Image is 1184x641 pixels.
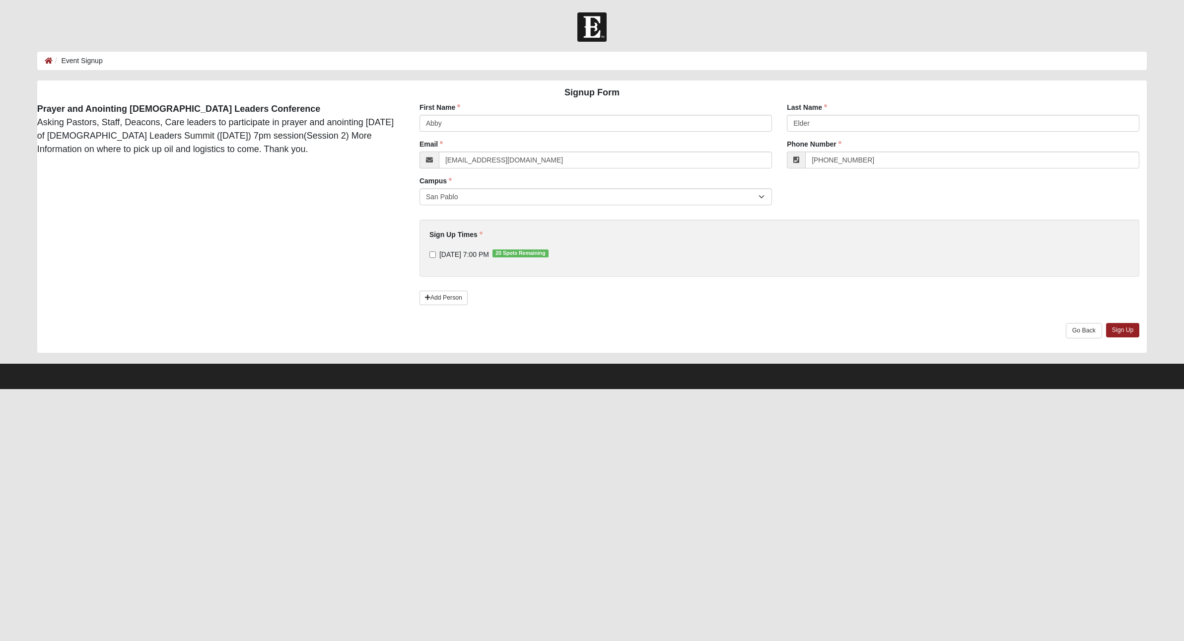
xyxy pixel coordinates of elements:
[492,249,549,257] span: 20 Spots Remaining
[429,230,483,240] label: Sign Up Times
[53,56,103,66] li: Event Signup
[37,104,321,114] strong: Prayer and Anointing [DEMOGRAPHIC_DATA] Leaders Conference
[577,12,607,42] img: Church of Eleven22 Logo
[37,87,1147,98] h4: Signup Form
[787,139,841,149] label: Phone Number
[1106,323,1140,337] a: Sign Up
[419,291,468,305] a: Add Person
[30,102,405,156] div: Asking Pastors, Staff, Deacons, Care leaders to participate in prayer and anointing [DATE] of [DE...
[419,176,452,186] label: Campus
[419,139,443,149] label: Email
[1066,323,1102,338] a: Go Back
[419,102,460,112] label: First Name
[439,250,489,258] span: [DATE] 7:00 PM
[429,251,436,258] input: [DATE] 7:00 PM20 Spots Remaining
[787,102,827,112] label: Last Name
